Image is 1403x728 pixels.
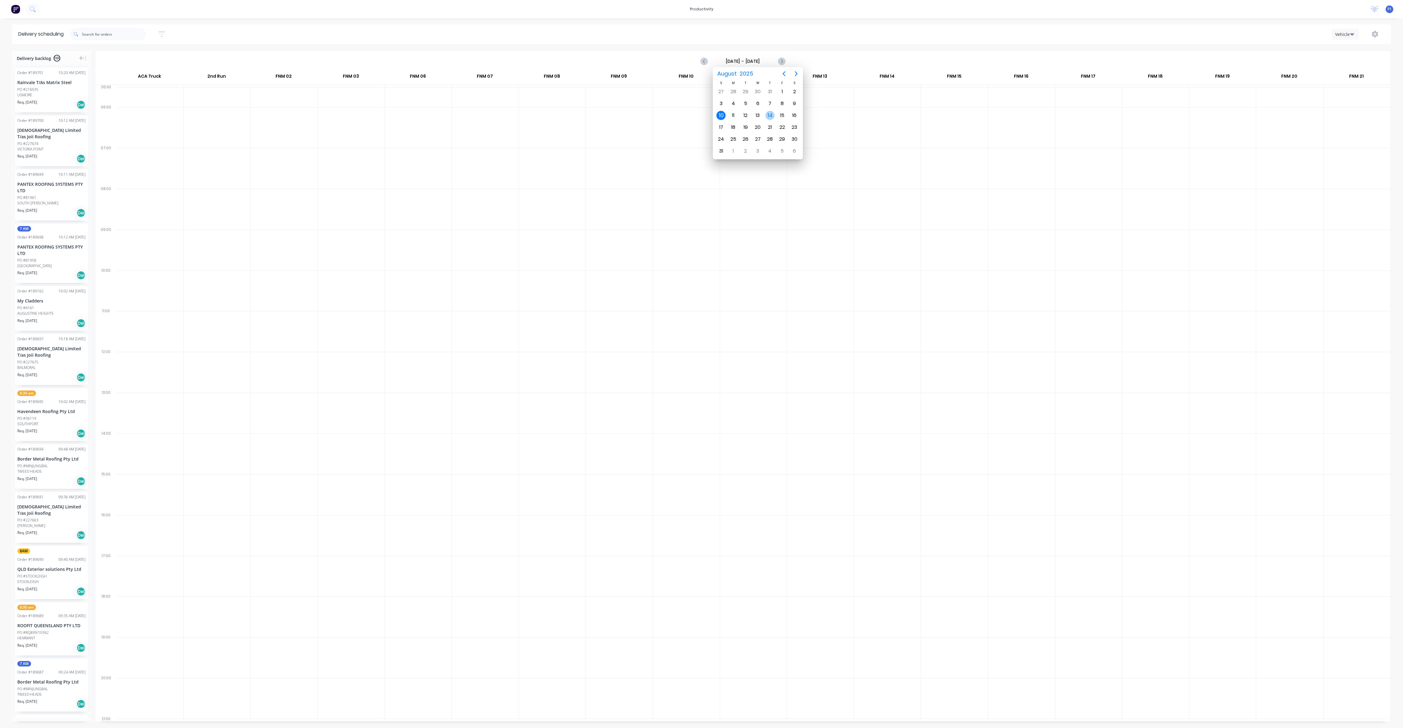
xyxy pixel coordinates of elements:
[854,71,920,84] div: FNM 14
[17,408,86,415] div: Havendeen Roofing Pty Ltd
[1332,29,1359,40] button: Vehicle
[58,118,86,123] div: 10:12 AM [DATE]
[58,717,86,723] div: 09:28 AM [DATE]
[317,71,384,84] div: FNM 03
[17,208,37,213] span: Req. [DATE]
[715,80,727,86] div: S
[96,348,116,389] div: 12:00
[17,118,44,123] div: Order # 189700
[716,123,726,132] div: Sunday, August 17, 2025
[58,447,86,452] div: 09:48 AM [DATE]
[764,80,776,86] div: T
[17,557,44,562] div: Order # 189690
[585,71,652,84] div: FNM 09
[729,123,738,132] div: Monday, August 18, 2025
[96,83,116,104] div: 05:30
[1189,71,1256,84] div: FNM 19
[96,185,116,226] div: 08:00
[765,135,775,144] div: Thursday, August 28, 2025
[385,71,451,84] div: FNM 06
[790,111,799,120] div: Saturday, August 16, 2025
[1323,71,1390,84] div: FNM 21
[76,429,86,438] div: Del
[17,226,31,231] span: 7 AM
[17,643,37,648] span: Req. [DATE]
[741,87,750,96] div: Tuesday, July 29, 2025
[76,271,86,280] div: Del
[76,100,86,109] div: Del
[716,68,738,79] span: August
[17,574,47,579] div: PO #STOCKLEIGH
[96,267,116,308] div: 10:00
[652,71,719,84] div: FNM 10
[17,270,37,276] span: Req. [DATE]
[787,71,853,84] div: FNM 13
[17,399,44,405] div: Order # 189695
[753,147,762,156] div: Wednesday, September 3, 2025
[729,147,738,156] div: Monday, September 1, 2025
[76,531,86,540] div: Del
[76,373,86,382] div: Del
[17,391,36,396] span: 6:30 am
[17,70,44,76] div: Order # 189701
[17,428,37,434] span: Req. [DATE]
[17,679,86,685] div: Border Metal Roofing Pty Ltd
[17,318,37,323] span: Req. [DATE]
[76,699,86,709] div: Del
[96,226,116,267] div: 09:00
[17,172,44,177] div: Order # 189699
[716,87,726,96] div: Sunday, July 27, 2025
[17,518,38,523] div: PO #227663
[17,147,86,152] div: VICTORIA POINT
[17,579,86,585] div: STOCKLEIGH
[1335,31,1353,37] div: Vehicle
[738,68,754,79] span: 2025
[17,258,36,263] div: PO #81958
[778,111,787,120] div: Friday, August 15, 2025
[741,99,750,108] div: Tuesday, August 5, 2025
[716,135,726,144] div: Sunday, August 24, 2025
[96,430,116,471] div: 14:00
[17,421,86,427] div: SOUTHPORT
[96,144,116,185] div: 07:00
[17,336,44,342] div: Order # 189697
[753,135,762,144] div: Wednesday, August 27, 2025
[17,87,38,92] div: PO #216035
[17,622,86,629] div: ROOFIT QUEENSLAND PTY LTD
[452,71,518,84] div: FNM 07
[753,123,762,132] div: Wednesday, August 20, 2025
[741,123,750,132] div: Tuesday, August 19, 2025
[58,235,86,240] div: 10:12 AM [DATE]
[687,5,716,14] div: productivity
[1256,71,1323,84] div: FNM 20
[17,463,48,469] div: PO #MINJUNGBAL
[12,24,70,44] div: Delivery scheduling
[753,87,762,96] div: Wednesday, July 30, 2025
[17,504,86,516] div: [DEMOGRAPHIC_DATA] Limited T/as Joii Roofing
[741,147,750,156] div: Tuesday, September 2, 2025
[729,135,738,144] div: Monday, August 25, 2025
[17,630,49,635] div: PO #RQ899/10362
[96,307,116,348] div: 11:00
[11,5,20,14] img: Factory
[765,147,775,156] div: Thursday, September 4, 2025
[17,447,44,452] div: Order # 189694
[776,80,788,86] div: F
[788,80,800,86] div: S
[76,154,86,163] div: Del
[76,587,86,596] div: Del
[17,699,37,704] span: Req. [DATE]
[790,99,799,108] div: Saturday, August 9, 2025
[17,494,44,500] div: Order # 189691
[716,99,726,108] div: Sunday, August 3, 2025
[17,305,34,311] div: PO #4161
[778,99,787,108] div: Friday, August 8, 2025
[17,92,86,98] div: LISMORE
[17,154,37,159] span: Req. [DATE]
[17,523,86,528] div: [PERSON_NAME]
[17,345,86,358] div: [DEMOGRAPHIC_DATA] Limited T/as Joii Roofing
[753,99,762,108] div: Wednesday, August 6, 2025
[96,634,116,674] div: 19:00
[17,566,86,572] div: QLD Exterior solutions Pty Ltd
[17,200,86,206] div: SOUTH [PERSON_NAME]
